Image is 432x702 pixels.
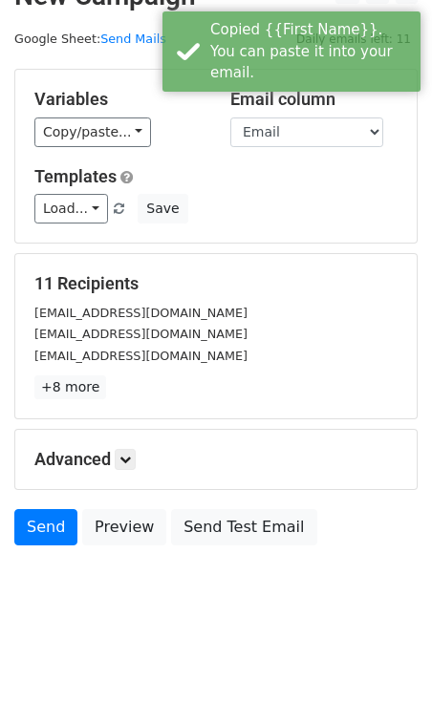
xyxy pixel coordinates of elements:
[230,89,398,110] h5: Email column
[34,166,117,186] a: Templates
[34,89,202,110] h5: Variables
[82,509,166,545] a: Preview
[34,194,108,223] a: Load...
[336,610,432,702] iframe: Chat Widget
[138,194,187,223] button: Save
[34,375,106,399] a: +8 more
[34,349,248,363] small: [EMAIL_ADDRESS][DOMAIN_NAME]
[34,306,248,320] small: [EMAIL_ADDRESS][DOMAIN_NAME]
[210,19,413,84] div: Copied {{First Name}}. You can paste it into your email.
[14,509,77,545] a: Send
[171,509,316,545] a: Send Test Email
[34,273,398,294] h5: 11 Recipients
[34,117,151,147] a: Copy/paste...
[34,327,248,341] small: [EMAIL_ADDRESS][DOMAIN_NAME]
[100,32,166,46] a: Send Mails
[14,32,166,46] small: Google Sheet:
[34,449,398,470] h5: Advanced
